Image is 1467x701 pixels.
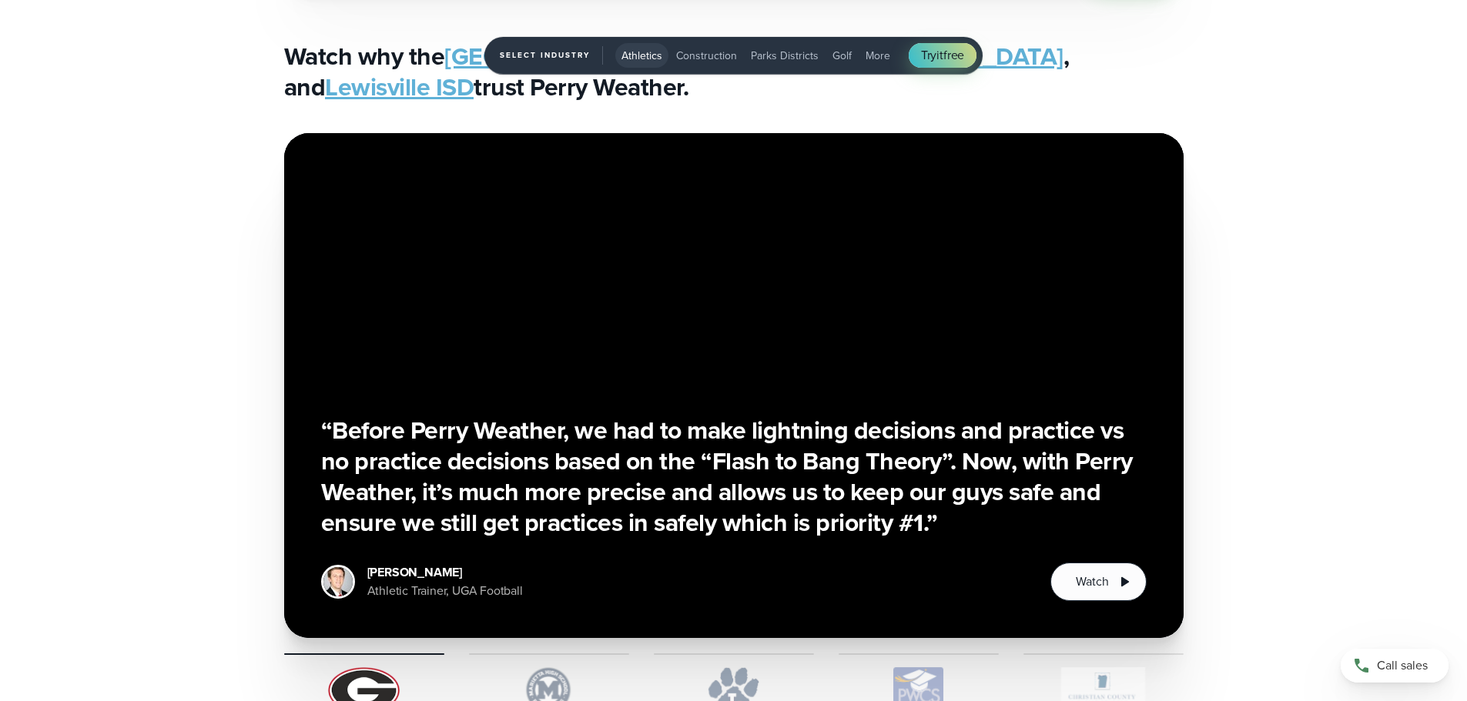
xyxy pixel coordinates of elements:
div: 1 of 5 [284,133,1184,638]
span: More [866,48,890,64]
button: Construction [670,43,743,68]
a: [GEOGRAPHIC_DATA][US_STATE] [444,38,816,75]
h3: Watch why the , , and trust Perry Weather. [284,41,1184,102]
span: Call sales [1377,656,1428,675]
button: More [859,43,896,68]
div: Athletic Trainer, UGA Football [367,582,523,600]
span: Select Industry [500,46,603,65]
span: Golf [832,48,852,64]
span: Athletics [621,48,662,64]
button: Parks Districts [745,43,825,68]
a: Call sales [1341,649,1449,683]
button: Golf [826,43,858,68]
a: Lewisville ISD [325,68,474,105]
div: slideshow [284,133,1184,638]
span: it [936,46,943,64]
h3: “Before Perry Weather, we had to make lightning decisions and practice vs no practice decisions b... [321,415,1147,538]
span: Watch [1076,572,1108,591]
button: Watch [1050,562,1146,601]
button: Athletics [615,43,668,68]
a: Tryitfree [909,43,976,68]
span: Try free [921,46,964,65]
span: Parks Districts [751,48,819,64]
div: [PERSON_NAME] [367,563,523,582]
span: Construction [676,48,737,64]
